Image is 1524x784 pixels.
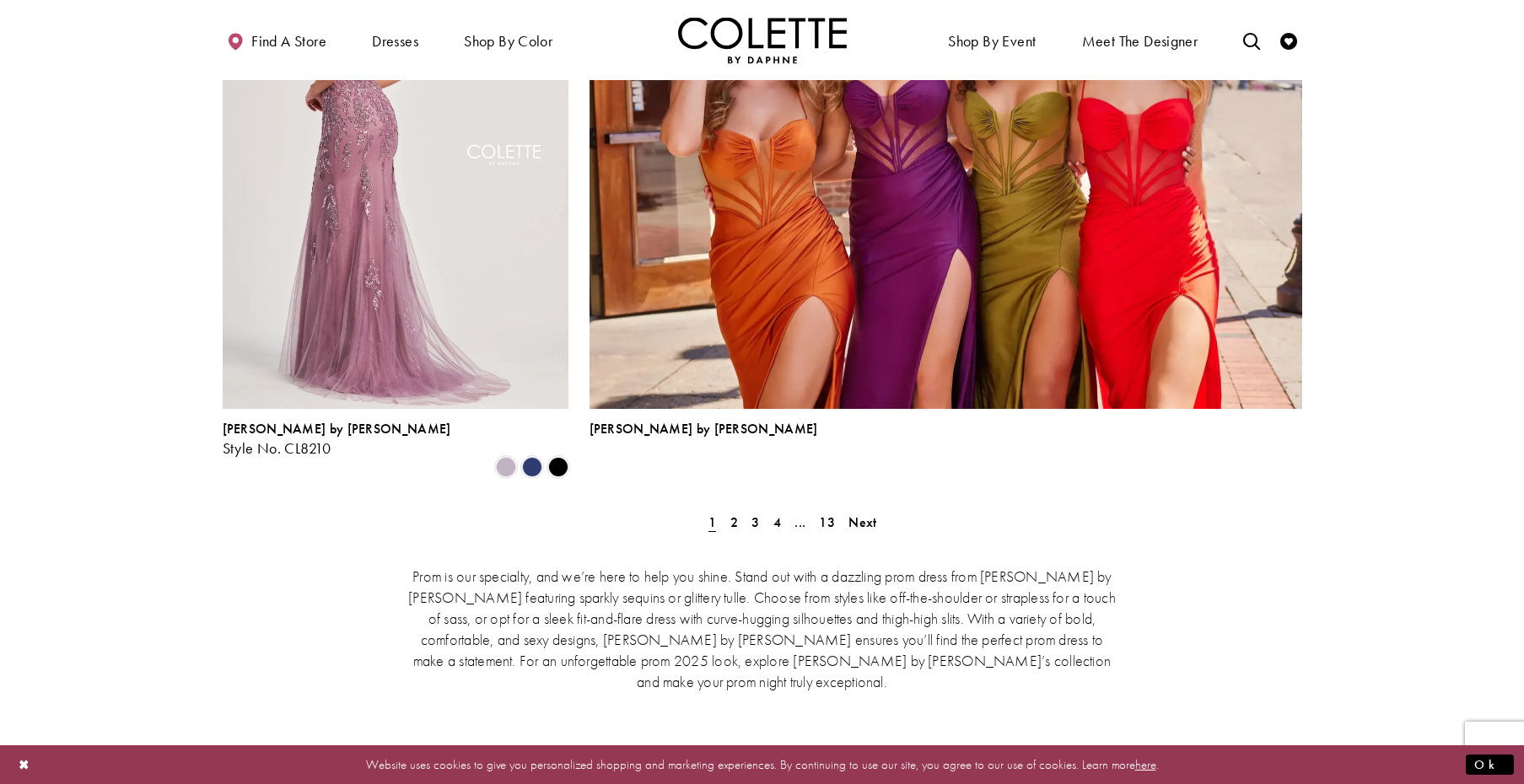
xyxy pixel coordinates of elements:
img: Colette by Daphne [678,17,847,63]
a: here [1135,755,1156,772]
span: Meet the designer [1082,33,1198,50]
button: Submit Dialog [1466,754,1514,775]
a: Visit Home Page [678,17,847,63]
span: 13 [819,513,835,531]
span: [PERSON_NAME] by [PERSON_NAME] [223,420,451,438]
span: Current Page [703,510,721,534]
a: ... [789,510,810,534]
span: Shop by color [460,17,557,63]
p: Website uses cookies to give you personalized shopping and marketing experiences. By continuing t... [121,753,1403,776]
span: 4 [773,513,781,531]
a: Find a store [223,17,331,63]
span: Shop By Event [948,33,1036,50]
span: [PERSON_NAME] by [PERSON_NAME] [590,420,818,438]
button: Close Dialog [10,749,39,779]
a: Page 13 [814,510,840,534]
i: Black [548,457,568,477]
span: Dresses [372,33,418,50]
p: Prom is our specialty, and we’re here to help you shine. Stand out with a dazzling prom dress fro... [404,566,1121,692]
a: Page 2 [725,510,743,534]
span: Dresses [368,17,423,63]
i: Navy Blue [522,457,542,477]
span: 2 [730,513,738,531]
span: Shop By Event [944,17,1040,63]
a: Check Wishlist [1276,17,1301,63]
i: Heather [496,457,516,477]
a: Page 3 [746,510,764,534]
span: Shop by color [464,33,552,50]
span: Next [848,513,876,531]
a: Page 4 [768,510,786,534]
span: Style No. CL8210 [223,438,331,458]
span: 1 [708,513,716,531]
span: Find a store [251,33,326,50]
span: 3 [751,513,759,531]
a: Meet the designer [1078,17,1203,63]
span: ... [794,513,805,531]
div: Colette by Daphne Style No. CL8210 [223,422,451,457]
a: Next Page [843,510,881,534]
a: Toggle search [1239,17,1264,63]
